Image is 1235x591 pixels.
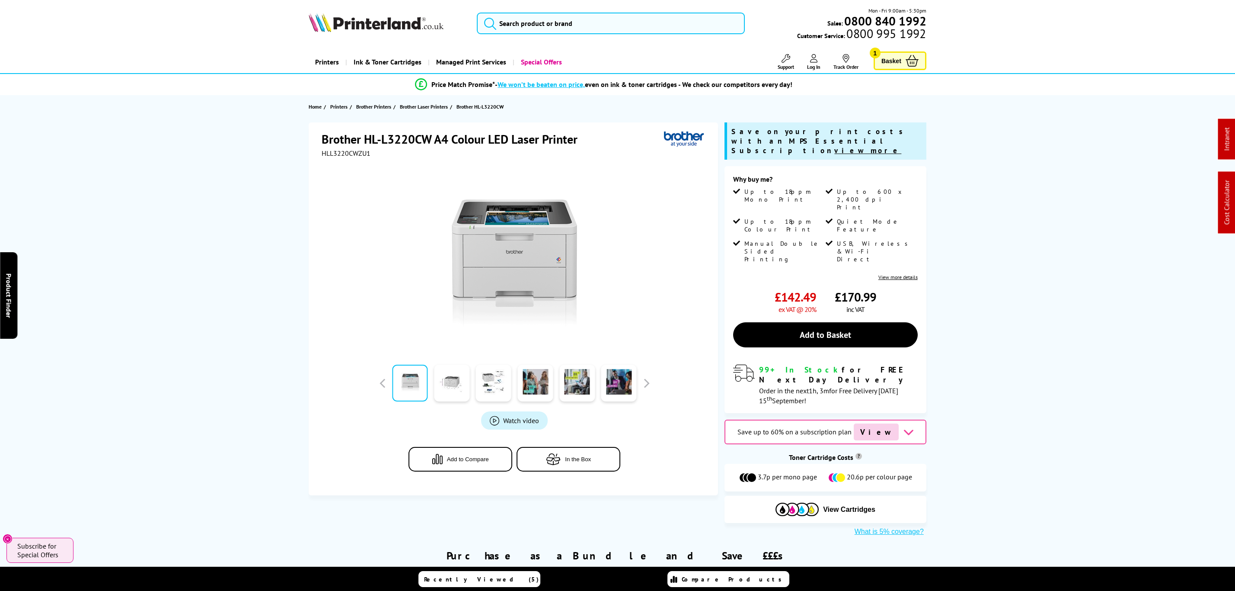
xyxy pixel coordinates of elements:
span: We won’t be beaten on price, [498,80,585,89]
a: Support [778,54,794,70]
span: Mon - Fri 9:00am - 5:30pm [868,6,926,15]
span: Brother Laser Printers [400,102,448,111]
span: Home [309,102,322,111]
span: ex VAT @ 20% [779,305,816,314]
a: Compare Products [667,571,789,587]
span: Ink & Toner Cartridges [354,51,421,73]
a: Cost Calculator [1222,180,1231,225]
span: View Cartridges [823,506,875,514]
span: Product Finder [4,273,13,318]
h1: Brother HL-L3220CW A4 Colour LED Laser Printer [322,131,586,147]
span: Subscribe for Special Offers [17,542,65,559]
img: Brother [664,131,704,147]
span: USB, Wireless & Wi-Fi Direct [837,240,916,263]
span: Customer Service: [797,29,926,40]
div: for FREE Next Day Delivery [759,365,917,385]
img: Cartridges [775,503,819,516]
span: 20.6p per colour page [847,472,912,483]
sup: th [767,395,772,402]
span: Printers [330,102,348,111]
span: 0800 995 1992 [845,29,926,38]
span: Add to Compare [447,456,489,463]
a: View more details [878,274,918,280]
b: 0800 840 1992 [844,13,926,29]
a: Track Order [833,54,858,70]
span: Brother Printers [356,102,391,111]
span: Manual Double Sided Printing [744,240,823,263]
input: Search product or brand [477,13,744,34]
a: 0800 840 1992 [843,17,926,25]
u: view more [834,146,901,155]
span: Quiet Mode Feature [837,218,916,233]
div: Toner Cartridge Costs [724,453,926,462]
span: 1 [870,48,881,58]
span: Sales: [827,19,843,27]
a: Recently Viewed (5) [418,571,540,587]
span: In the Box [565,456,591,463]
span: 1h, 3m [809,386,829,395]
a: Brother Laser Printers [400,102,450,111]
span: HLL3220CWZU1 [322,149,370,157]
span: Up to 600 x 2,400 dpi Print [837,188,916,211]
span: Save on your print costs with an MPS Essential Subscription [731,127,907,155]
span: Price Match Promise* [431,80,495,89]
button: What is 5% coverage? [852,527,926,536]
a: Ink & Toner Cartridges [345,51,428,73]
sup: Cost per page [855,453,862,459]
span: £170.99 [835,289,876,305]
div: Save on time, delivery and running costs [319,565,916,573]
button: Close [3,534,13,544]
a: Managed Print Services [428,51,513,73]
button: View Cartridges [731,502,919,517]
span: Compare Products [682,575,786,583]
button: In the Box [517,447,620,472]
a: Basket 1 [874,51,926,70]
span: 3.7p per mono page [758,472,817,483]
span: Brother HL-L3220CW [456,102,504,111]
div: Why buy me? [733,175,917,188]
span: Order in the next for Free Delivery [DATE] 15 September! [759,386,898,405]
span: Watch video [503,416,539,425]
li: modal_Promise [276,77,932,92]
a: Product_All_Videos [481,411,548,430]
span: Basket [881,55,901,67]
img: Printerland Logo [309,13,444,32]
span: View [854,424,899,440]
a: Log In [807,54,820,70]
button: Add to Compare [408,447,512,472]
span: Up to 18ppm Mono Print [744,188,823,203]
a: Printers [330,102,350,111]
a: Printers [309,51,345,73]
a: Home [309,102,324,111]
span: 99+ In Stock [759,365,842,375]
img: Brother HL-L3220CW [430,175,599,344]
div: - even on ink & toner cartridges - We check our competitors every day! [495,80,792,89]
span: Recently Viewed (5) [424,575,539,583]
span: £142.49 [775,289,816,305]
a: Printerland Logo [309,13,466,34]
span: Log In [807,64,820,70]
a: Brother HL-L3220CW [456,102,506,111]
a: Add to Basket [733,322,917,347]
span: inc VAT [846,305,865,314]
a: Intranet [1222,128,1231,151]
span: Support [778,64,794,70]
a: Brother Printers [356,102,393,111]
div: modal_delivery [733,365,917,405]
span: Up to 18ppm Colour Print [744,218,823,233]
span: Save up to 60% on a subscription plan [737,427,852,436]
div: Purchase as a Bundle and Save £££s [309,536,926,578]
a: Special Offers [513,51,568,73]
